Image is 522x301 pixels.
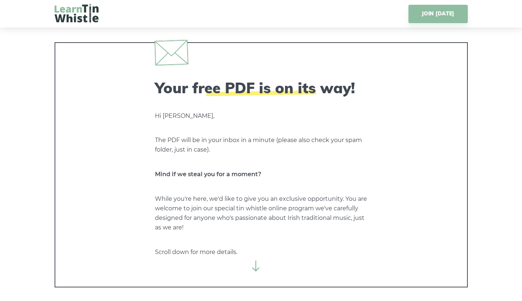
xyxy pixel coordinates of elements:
[155,171,261,178] strong: Mind if we steal you for a moment?
[155,111,367,121] p: Hi [PERSON_NAME],
[155,194,367,232] p: While you're here, we'd like to give you an exclusive opportunity. You are welcome to join our sp...
[155,135,367,155] p: The PDF will be in your inbox in a minute (please also check your spam folder, just in case).
[154,40,188,65] img: envelope.svg
[55,4,99,22] img: LearnTinWhistle.com
[408,5,467,23] a: JOIN [DATE]
[155,247,367,257] p: Scroll down for more details.
[155,79,367,97] h2: Your free PDF is on its way!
